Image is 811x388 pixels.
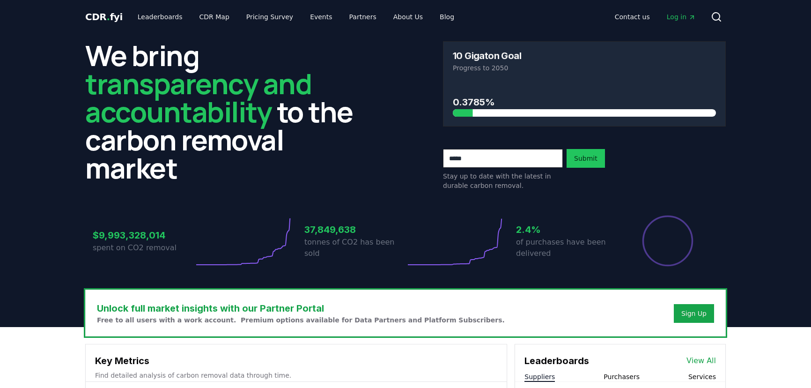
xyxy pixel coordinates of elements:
h3: Leaderboards [524,354,589,368]
a: CDR Map [192,8,237,25]
button: Sign Up [674,304,714,323]
a: Pricing Survey [239,8,301,25]
h3: 10 Gigaton Goal [453,51,521,60]
span: CDR fyi [85,11,123,22]
h2: We bring to the carbon removal market [85,41,368,182]
p: of purchases have been delivered [516,237,617,259]
button: Suppliers [524,372,555,381]
a: View All [686,355,716,366]
a: Leaderboards [130,8,190,25]
p: Free to all users with a work account. Premium options available for Data Partners and Platform S... [97,315,505,325]
h3: Unlock full market insights with our Partner Portal [97,301,505,315]
nav: Main [130,8,462,25]
a: Log in [659,8,703,25]
button: Submit [567,149,605,168]
a: Sign Up [681,309,707,318]
p: tonnes of CO2 has been sold [304,237,405,259]
p: spent on CO2 removal [93,242,194,254]
a: Blog [432,8,462,25]
h3: $9,993,328,014 [93,228,194,242]
h3: 2.4% [516,223,617,237]
h3: 0.3785% [453,95,716,109]
button: Services [688,372,716,381]
a: Events [302,8,339,25]
span: transparency and accountability [85,64,311,131]
a: Contact us [607,8,657,25]
div: Percentage of sales delivered [641,215,694,267]
span: . [107,11,110,22]
p: Find detailed analysis of carbon removal data through time. [95,371,497,380]
a: CDR.fyi [85,10,123,23]
h3: 37,849,638 [304,223,405,237]
button: Purchasers [604,372,640,381]
a: Partners [342,8,384,25]
a: About Us [386,8,430,25]
span: Log in [667,12,696,22]
h3: Key Metrics [95,354,497,368]
nav: Main [607,8,703,25]
p: Progress to 2050 [453,63,716,73]
p: Stay up to date with the latest in durable carbon removal. [443,172,563,190]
